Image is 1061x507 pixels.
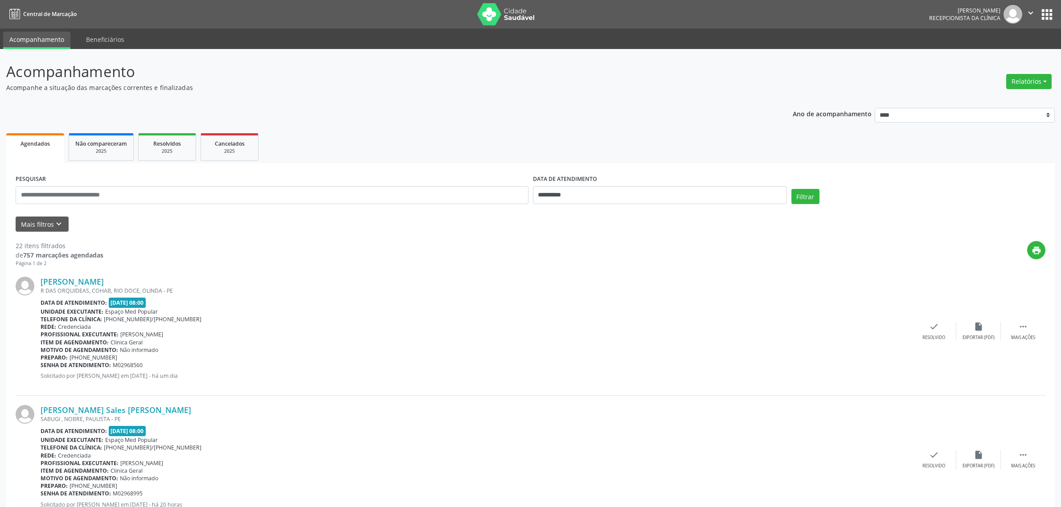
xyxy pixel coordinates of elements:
[1011,463,1035,469] div: Mais ações
[41,346,118,354] b: Motivo de agendamento:
[929,14,1000,22] span: Recepcionista da clínica
[16,217,69,232] button: Mais filtroskeyboard_arrow_down
[16,277,34,295] img: img
[929,7,1000,14] div: [PERSON_NAME]
[215,140,245,147] span: Cancelados
[113,490,143,497] span: M02968995
[41,452,56,459] b: Rede:
[16,250,103,260] div: de
[20,140,50,147] span: Agendados
[41,323,56,331] b: Rede:
[41,444,102,451] b: Telefone da clínica:
[58,323,91,331] span: Credenciada
[1026,8,1036,18] i: 
[41,482,68,490] b: Preparo:
[41,490,111,497] b: Senha de atendimento:
[6,7,77,21] a: Central de Marcação
[41,331,119,338] b: Profissional executante:
[41,467,109,474] b: Item de agendamento:
[791,189,819,204] button: Filtrar
[109,426,146,436] span: [DATE] 08:00
[41,372,912,380] p: Solicitado por [PERSON_NAME] em [DATE] - há um dia
[41,459,119,467] b: Profissional executante:
[1032,245,1041,255] i: print
[105,436,158,444] span: Espaço Med Popular
[533,172,597,186] label: DATA DE ATENDIMENTO
[793,108,872,119] p: Ano de acompanhamento
[41,339,109,346] b: Item de agendamento:
[41,354,68,361] b: Preparo:
[974,322,983,331] i: insert_drive_file
[41,415,912,423] div: SABUGI , NOBRE, PAULISTA - PE
[70,354,117,361] span: [PHONE_NUMBER]
[1027,241,1045,259] button: print
[974,450,983,460] i: insert_drive_file
[1006,74,1052,89] button: Relatórios
[120,459,163,467] span: [PERSON_NAME]
[41,436,103,444] b: Unidade executante:
[145,148,189,155] div: 2025
[3,32,70,49] a: Acompanhamento
[1004,5,1022,24] img: img
[120,346,158,354] span: Não informado
[153,140,181,147] span: Resolvidos
[54,219,64,229] i: keyboard_arrow_down
[16,405,34,424] img: img
[109,298,146,308] span: [DATE] 08:00
[41,308,103,315] b: Unidade executante:
[1018,322,1028,331] i: 
[41,315,102,323] b: Telefone da clínica:
[80,32,131,47] a: Beneficiários
[207,148,252,155] div: 2025
[963,463,995,469] div: Exportar (PDF)
[922,463,945,469] div: Resolvido
[1011,335,1035,341] div: Mais ações
[111,467,143,474] span: Clinica Geral
[104,444,201,451] span: [PHONE_NUMBER]/[PHONE_NUMBER]
[105,308,158,315] span: Espaço Med Popular
[1018,450,1028,460] i: 
[111,339,143,346] span: Clinica Geral
[6,61,740,83] p: Acompanhamento
[23,10,77,18] span: Central de Marcação
[929,322,939,331] i: check
[16,172,46,186] label: PESQUISAR
[41,277,104,286] a: [PERSON_NAME]
[70,482,117,490] span: [PHONE_NUMBER]
[41,427,107,435] b: Data de atendimento:
[41,299,107,307] b: Data de atendimento:
[1022,5,1039,24] button: 
[963,335,995,341] div: Exportar (PDF)
[41,287,912,294] div: R DAS ORQUIDEAS, COHAB, RIO DOCE, OLINDA - PE
[929,450,939,460] i: check
[75,148,127,155] div: 2025
[41,361,111,369] b: Senha de atendimento:
[120,474,158,482] span: Não informado
[23,251,103,259] strong: 757 marcações agendadas
[1039,7,1055,22] button: apps
[113,361,143,369] span: M02968560
[16,260,103,267] div: Página 1 de 2
[41,474,118,482] b: Motivo de agendamento:
[75,140,127,147] span: Não compareceram
[41,405,191,415] a: [PERSON_NAME] Sales [PERSON_NAME]
[104,315,201,323] span: [PHONE_NUMBER]/[PHONE_NUMBER]
[16,241,103,250] div: 22 itens filtrados
[120,331,163,338] span: [PERSON_NAME]
[922,335,945,341] div: Resolvido
[6,83,740,92] p: Acompanhe a situação das marcações correntes e finalizadas
[58,452,91,459] span: Credenciada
